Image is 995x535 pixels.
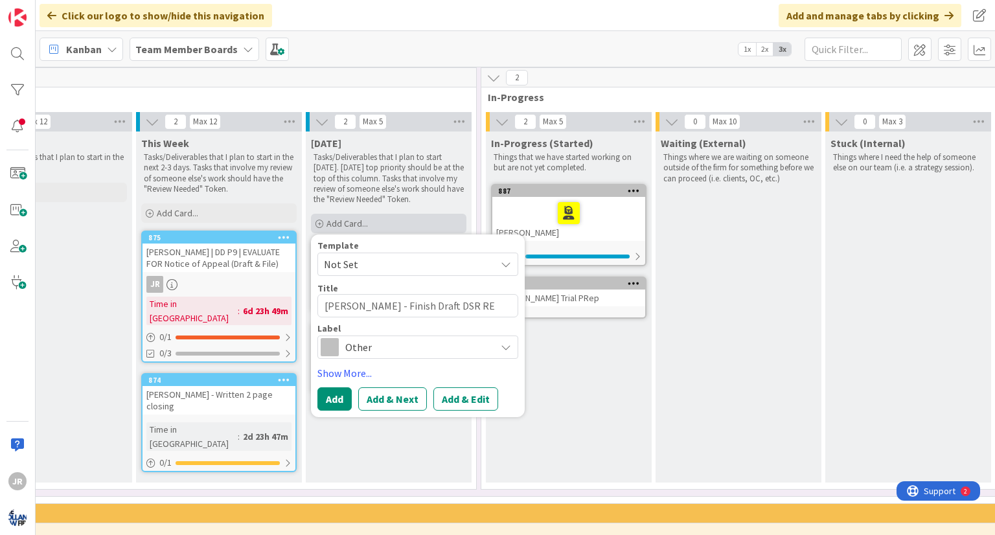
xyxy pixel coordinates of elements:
[492,290,645,306] div: [PERSON_NAME] Trial PRep
[498,279,645,288] div: 907
[159,456,172,470] span: 0 / 1
[833,152,983,174] p: Things where I need the help of someone else on our team (i.e. a strategy session).
[492,278,645,290] div: 907
[661,137,746,150] span: Waiting (External)
[159,330,172,344] span: 0 / 1
[157,207,198,219] span: Add Card...
[135,43,238,56] b: Team Member Boards
[756,43,773,56] span: 2x
[326,218,368,229] span: Add Card...
[317,241,359,250] span: Template
[506,70,528,85] span: 2
[779,4,961,27] div: Add and manage tabs by clicking
[193,119,217,125] div: Max 12
[492,278,645,306] div: 907[PERSON_NAME] Trial PRep
[165,114,187,130] span: 2
[494,152,644,174] p: Things that we have started working on but are not yet completed.
[492,197,645,241] div: [PERSON_NAME]
[882,119,902,125] div: Max 3
[663,152,814,184] p: Things where we are waiting on someone outside of the firm for something before we can proceed (i...
[143,244,295,272] div: [PERSON_NAME] | DD P9 | EVALUATE FOR Notice of Appeal (Draft & File)
[143,386,295,415] div: [PERSON_NAME] - Written 2 page closing
[143,276,295,293] div: JR
[66,41,102,57] span: Kanban
[146,276,163,293] div: JR
[8,8,27,27] img: Visit kanbanzone.com
[238,304,240,318] span: :
[311,137,341,150] span: Today
[684,114,706,130] span: 0
[8,508,27,527] img: avatar
[8,472,27,490] div: JR
[143,374,295,415] div: 874[PERSON_NAME] - Written 2 page closing
[773,43,791,56] span: 3x
[491,137,593,150] span: In-Progress (Started)
[143,374,295,386] div: 874
[141,137,189,150] span: This Week
[143,232,295,244] div: 875
[40,4,272,27] div: Click our logo to show/hide this navigation
[830,137,906,150] span: Stuck (Internal)
[144,152,294,194] p: Tasks/Deliverables that I plan to start in the next 2-3 days. Tasks that involve my review of som...
[148,376,295,385] div: 874
[805,38,902,61] input: Quick Filter...
[143,329,295,345] div: 0/1
[492,249,645,265] div: 0/1
[363,119,383,125] div: Max 5
[514,114,536,130] span: 2
[146,422,238,451] div: Time in [GEOGRAPHIC_DATA]
[240,429,292,444] div: 2d 23h 47m
[345,338,489,356] span: Other
[334,114,356,130] span: 2
[324,256,486,273] span: Not Set
[317,294,518,317] textarea: [PERSON_NAME] - Finish Draft DSR RE
[317,365,518,381] a: Show More...
[240,304,292,318] div: 6d 23h 49m
[854,114,876,130] span: 0
[159,347,172,360] span: 0/3
[143,232,295,272] div: 875[PERSON_NAME] | DD P9 | EVALUATE FOR Notice of Appeal (Draft & File)
[238,429,240,444] span: :
[713,119,737,125] div: Max 10
[148,233,295,242] div: 875
[498,187,645,196] div: 887
[317,282,338,294] label: Title
[358,387,427,411] button: Add & Next
[317,324,341,333] span: Label
[314,152,464,205] p: Tasks/Deliverables that I plan to start [DATE]. [DATE] top priority should be at the top of this ...
[433,387,498,411] button: Add & Edit
[27,2,59,17] span: Support
[488,91,979,104] span: In-Progress
[492,185,645,197] div: 887
[492,185,645,241] div: 887[PERSON_NAME]
[738,43,756,56] span: 1x
[543,119,563,125] div: Max 5
[143,455,295,471] div: 0/1
[67,5,71,16] div: 2
[317,387,352,411] button: Add
[146,297,238,325] div: Time in [GEOGRAPHIC_DATA]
